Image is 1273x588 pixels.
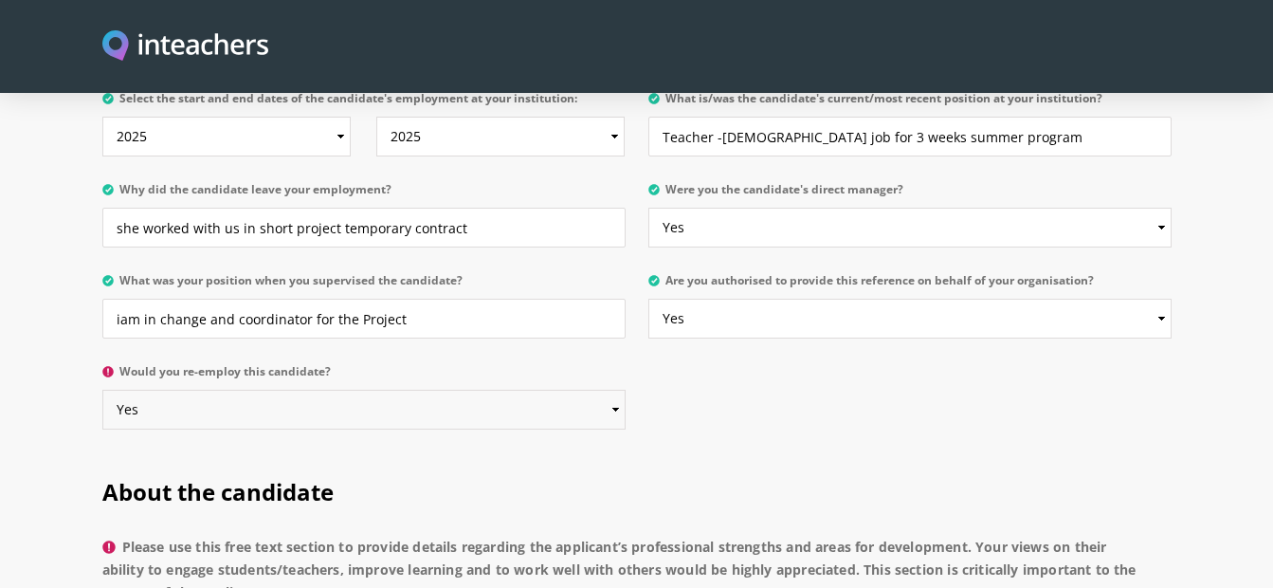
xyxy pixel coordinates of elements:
[648,274,1172,299] label: Are you authorised to provide this reference on behalf of your organisation?
[648,92,1172,117] label: What is/was the candidate's current/most recent position at your institution?
[102,183,626,208] label: Why did the candidate leave your employment?
[102,92,626,117] label: Select the start and end dates of the candidate's employment at your institution:
[102,274,626,299] label: What was your position when you supervised the candidate?
[102,30,269,64] a: Visit this site's homepage
[648,183,1172,208] label: Were you the candidate's direct manager?
[102,476,334,507] span: About the candidate
[102,30,269,64] img: Inteachers
[102,365,626,390] label: Would you re-employ this candidate?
